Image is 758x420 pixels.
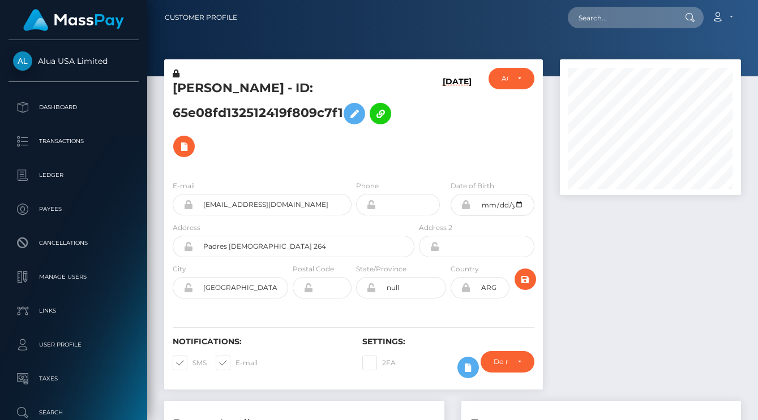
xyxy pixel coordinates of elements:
[8,331,139,359] a: User Profile
[8,127,139,155] a: Transactions
[568,7,674,28] input: Search...
[13,269,134,285] p: Manage Users
[451,264,479,274] label: Country
[451,181,494,191] label: Date of Birth
[8,93,139,122] a: Dashboard
[494,357,508,366] div: Do not require
[13,235,134,252] p: Cancellations
[13,370,134,387] p: Taxes
[13,201,134,218] p: Payees
[502,74,509,83] div: ACTIVE
[13,99,134,116] p: Dashboard
[216,356,258,370] label: E-mail
[8,195,139,223] a: Payees
[173,80,408,163] h5: [PERSON_NAME] - ID: 65e08fd132512419f809c7f1
[8,365,139,393] a: Taxes
[13,336,134,353] p: User Profile
[293,264,334,274] label: Postal Code
[173,181,195,191] label: E-mail
[443,77,472,167] h6: [DATE]
[13,51,32,71] img: Alua USA Limited
[165,6,237,29] a: Customer Profile
[489,68,535,89] button: ACTIVE
[8,263,139,291] a: Manage Users
[8,297,139,325] a: Links
[173,264,186,274] label: City
[356,181,379,191] label: Phone
[173,223,200,233] label: Address
[13,302,134,319] p: Links
[8,229,139,257] a: Cancellations
[173,337,345,347] h6: Notifications:
[23,9,124,31] img: MassPay Logo
[362,337,535,347] h6: Settings:
[13,167,134,184] p: Ledger
[481,351,534,373] button: Do not require
[13,133,134,150] p: Transactions
[173,356,207,370] label: SMS
[362,356,396,370] label: 2FA
[8,161,139,189] a: Ledger
[419,223,452,233] label: Address 2
[356,264,406,274] label: State/Province
[8,56,139,66] span: Alua USA Limited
